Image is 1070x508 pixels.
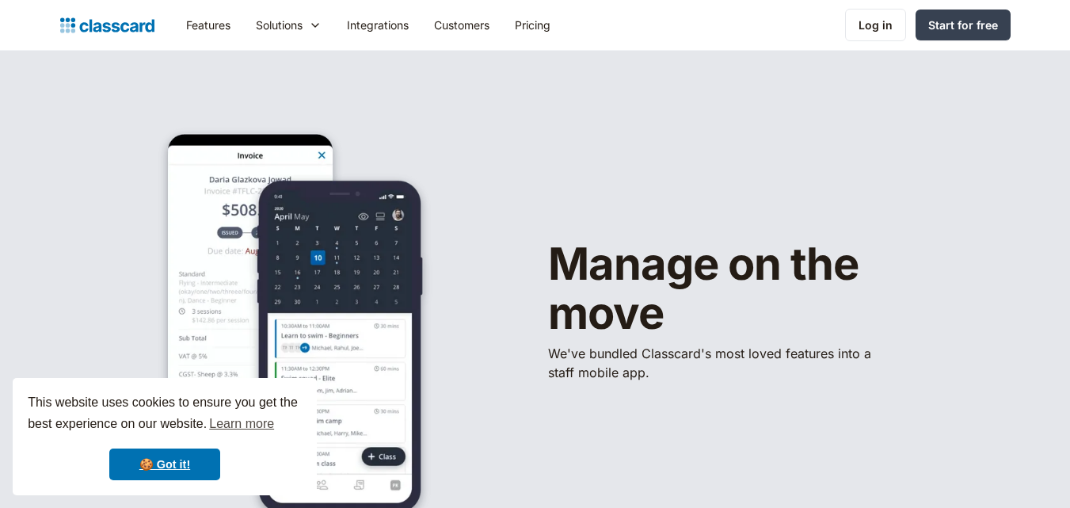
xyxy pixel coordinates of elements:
div: Solutions [256,17,303,33]
a: Start for free [916,10,1011,40]
a: learn more about cookies [207,412,276,436]
a: dismiss cookie message [109,449,220,480]
div: Log in [859,17,893,33]
a: Pricing [502,7,563,43]
a: Integrations [334,7,421,43]
a: Logo [60,14,154,36]
div: Solutions [243,7,334,43]
h1: Manage on the move [548,240,960,338]
div: cookieconsent [13,378,317,495]
a: Features [173,7,243,43]
p: We've bundled ​Classcard's most loved features into a staff mobile app. [548,344,881,382]
a: Customers [421,7,502,43]
a: Log in [845,9,906,41]
span: This website uses cookies to ensure you get the best experience on our website. [28,393,302,436]
div: Start for free [928,17,998,33]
